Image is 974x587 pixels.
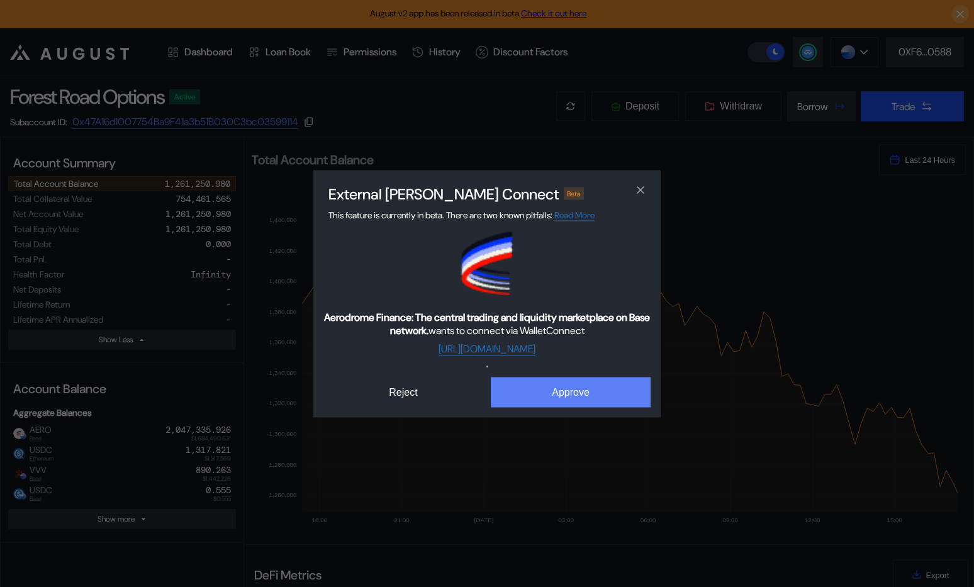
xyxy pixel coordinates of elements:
a: Read More [554,209,595,221]
b: Aerodrome Finance: The central trading and liquidity marketplace on Base network. [324,310,650,337]
button: Reject [323,377,483,407]
span: wants to connect via WalletConnect [323,310,651,337]
h2: External [PERSON_NAME] Connect [328,184,559,203]
button: close modal [630,180,651,200]
a: [URL][DOMAIN_NAME] [439,342,535,355]
div: Beta [564,187,584,199]
button: Approve [491,377,651,407]
img: Aerodrome Finance: The central trading and liquidity marketplace on Base network. logo [456,232,518,294]
span: This feature is currently in beta. There are two known pitfalls: [328,209,595,221]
